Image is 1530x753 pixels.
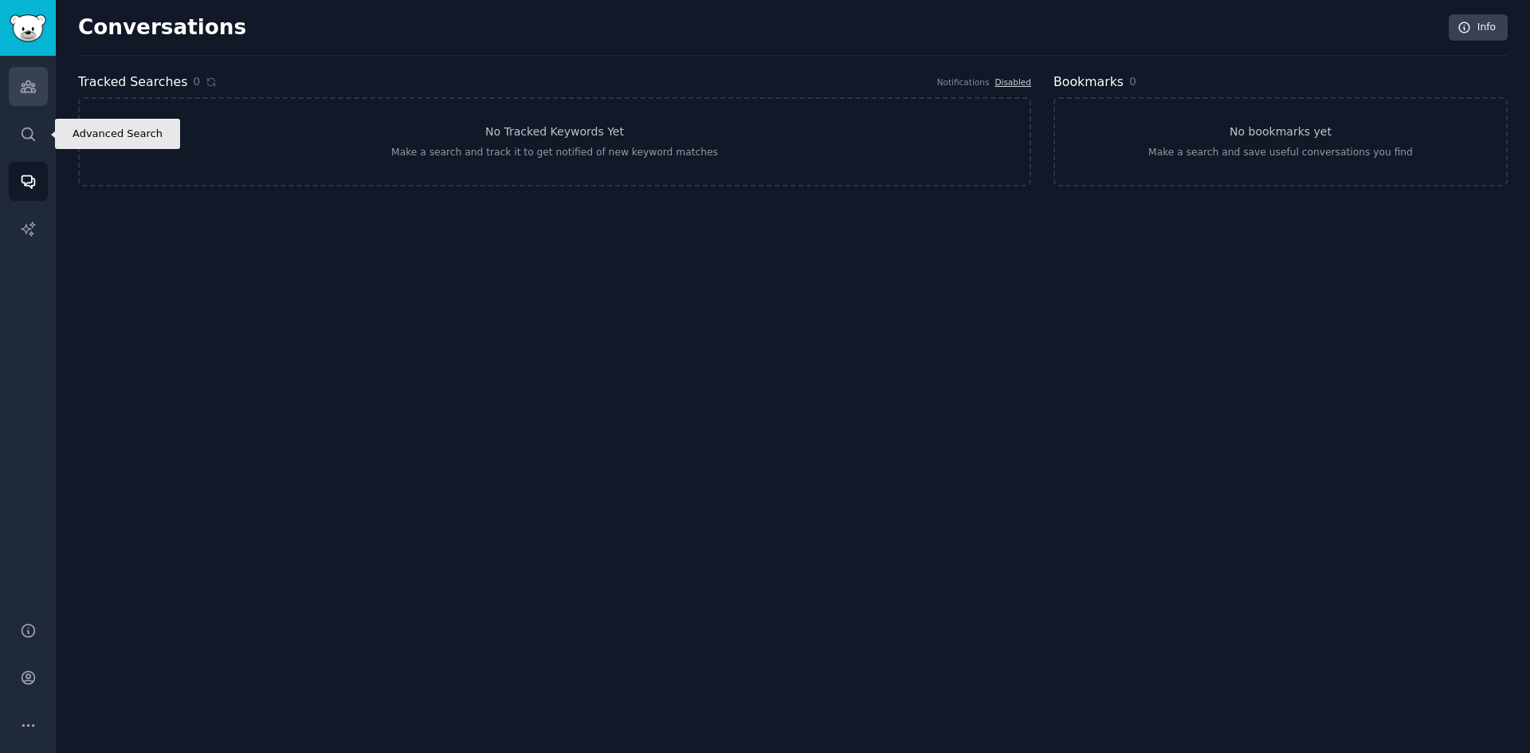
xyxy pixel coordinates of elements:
[78,73,187,92] h2: Tracked Searches
[391,146,718,160] div: Make a search and track it to get notified of new keyword matches
[1129,75,1136,88] span: 0
[485,124,624,140] h3: No Tracked Keywords Yet
[994,77,1031,87] a: Disabled
[193,73,200,90] span: 0
[1053,97,1508,186] a: No bookmarks yetMake a search and save useful conversations you find
[937,76,990,88] div: Notifications
[1148,146,1413,160] div: Make a search and save useful conversations you find
[1053,73,1124,92] h2: Bookmarks
[1230,124,1332,140] h3: No bookmarks yet
[10,14,46,42] img: GummySearch logo
[1449,14,1508,41] a: Info
[78,15,246,41] h2: Conversations
[78,97,1031,186] a: No Tracked Keywords YetMake a search and track it to get notified of new keyword matches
